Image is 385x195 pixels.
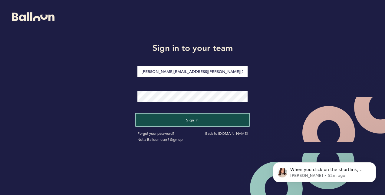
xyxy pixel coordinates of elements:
[137,66,248,77] input: Email
[137,91,248,101] input: Password
[133,42,252,54] h1: Sign in to your team
[264,150,385,192] iframe: Intercom notifications message
[136,114,249,126] button: Sign in
[205,131,248,136] a: Back to [DOMAIN_NAME]
[186,117,199,122] span: Sign in
[137,137,183,142] a: Not a Balloon user? Sign up
[137,131,174,136] a: Forgot your password?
